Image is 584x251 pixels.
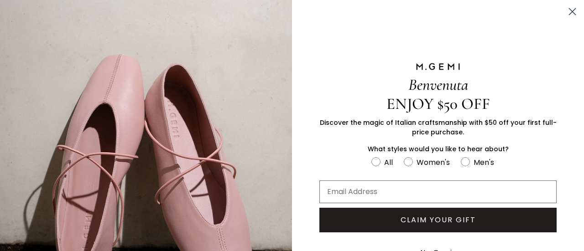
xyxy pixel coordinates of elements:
img: M.GEMI [415,62,461,71]
div: Women's [417,157,450,168]
div: Men's [474,157,494,168]
button: CLAIM YOUR GIFT [319,208,557,232]
span: ENJOY $50 OFF [386,94,490,113]
input: Email Address [319,180,557,203]
span: Benvenuta [408,75,468,94]
span: Discover the magic of Italian craftsmanship with $50 off your first full-price purchase. [320,118,557,137]
button: Close dialog [564,4,580,20]
div: All [384,157,393,168]
span: What styles would you like to hear about? [368,144,509,154]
